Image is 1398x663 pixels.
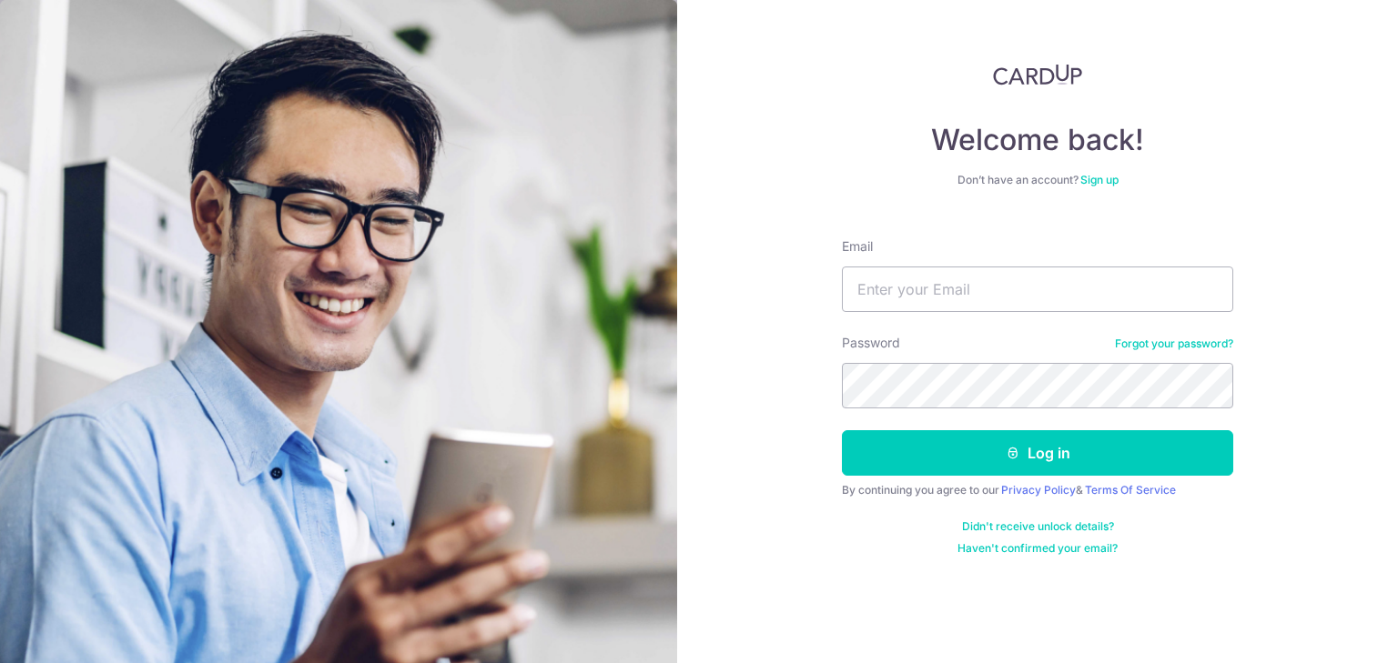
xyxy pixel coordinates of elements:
[1080,173,1119,186] a: Sign up
[842,430,1233,476] button: Log in
[842,334,900,352] label: Password
[1115,337,1233,351] a: Forgot your password?
[993,64,1082,85] img: CardUp Logo
[957,541,1118,556] a: Haven't confirmed your email?
[1085,483,1176,497] a: Terms Of Service
[842,122,1233,158] h4: Welcome back!
[842,173,1233,187] div: Don’t have an account?
[842,266,1233,312] input: Enter your Email
[1001,483,1076,497] a: Privacy Policy
[842,483,1233,497] div: By continuing you agree to our &
[842,237,873,256] label: Email
[962,519,1114,534] a: Didn't receive unlock details?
